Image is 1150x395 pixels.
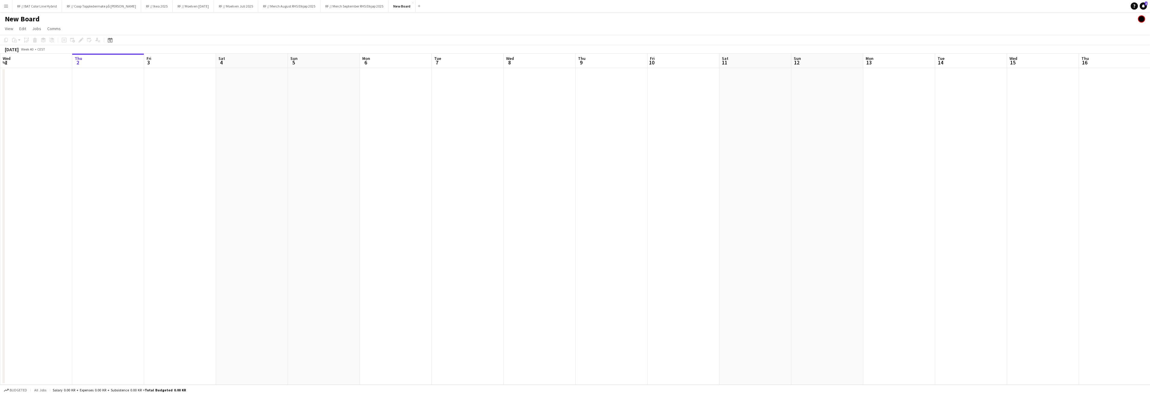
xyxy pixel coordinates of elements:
[214,0,258,12] button: RF // Moelven Juli 2025
[1140,2,1147,10] a: 1
[722,56,728,61] span: Sat
[721,59,728,66] span: 11
[17,25,29,33] a: Edit
[577,59,586,66] span: 9
[45,25,63,33] a: Comms
[650,56,655,61] span: Fri
[2,25,16,33] a: View
[75,56,82,61] span: Thu
[147,56,151,61] span: Fri
[20,47,35,51] span: Week 40
[320,0,388,12] button: RF // Merch September RHS Elkjøp 2025
[19,26,26,31] span: Edit
[361,59,370,66] span: 6
[53,388,186,392] div: Salary 0.00 KR + Expenses 0.00 KR + Subsistence 0.00 KR =
[506,56,514,61] span: Wed
[1080,59,1089,66] span: 16
[1081,56,1089,61] span: Thu
[37,47,45,51] div: CEST
[33,388,48,392] span: All jobs
[578,56,586,61] span: Thu
[32,26,41,31] span: Jobs
[866,56,873,61] span: Mon
[794,56,801,61] span: Sun
[865,59,873,66] span: 13
[937,59,944,66] span: 14
[173,0,214,12] button: RF // Moelven [DATE]
[433,59,441,66] span: 7
[2,59,11,66] span: 1
[47,26,61,31] span: Comms
[1009,56,1017,61] span: Wed
[362,56,370,61] span: Mon
[3,56,11,61] span: Wed
[290,56,298,61] span: Sun
[74,59,82,66] span: 2
[5,46,19,52] div: [DATE]
[62,0,141,12] button: RF // Coop Toppledermøte på [PERSON_NAME]
[505,59,514,66] span: 8
[289,59,298,66] span: 5
[3,387,28,393] button: Budgeted
[434,56,441,61] span: Tue
[388,0,416,12] button: New Board
[218,56,225,61] span: Sat
[30,25,44,33] a: Jobs
[146,59,151,66] span: 3
[1009,59,1017,66] span: 15
[793,59,801,66] span: 12
[141,0,173,12] button: RF // Ikea 2025
[145,388,186,392] span: Total Budgeted 0.00 KR
[5,14,40,23] h1: New Board
[938,56,944,61] span: Tue
[1138,15,1145,23] app-user-avatar: Hin Shing Cheung
[10,388,27,392] span: Budgeted
[258,0,320,12] button: RF // Merch August RHS Elkjøp 2025
[1145,2,1148,5] span: 1
[649,59,655,66] span: 10
[218,59,225,66] span: 4
[5,26,13,31] span: View
[12,0,62,12] button: RF // BAT Color Line Hybrid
